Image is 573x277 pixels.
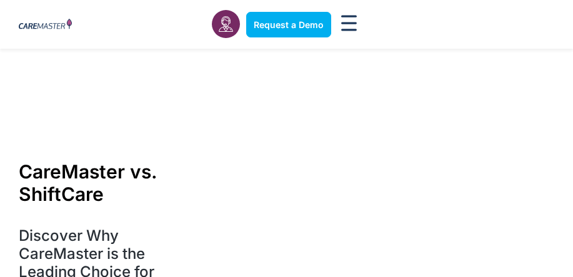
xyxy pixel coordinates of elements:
div: Menu Toggle [337,11,361,38]
span: Request a Demo [254,19,324,30]
h1: CareMaster vs. ShiftCare [19,160,182,205]
a: Request a Demo [246,12,331,37]
img: CareMaster Logo [19,19,72,31]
